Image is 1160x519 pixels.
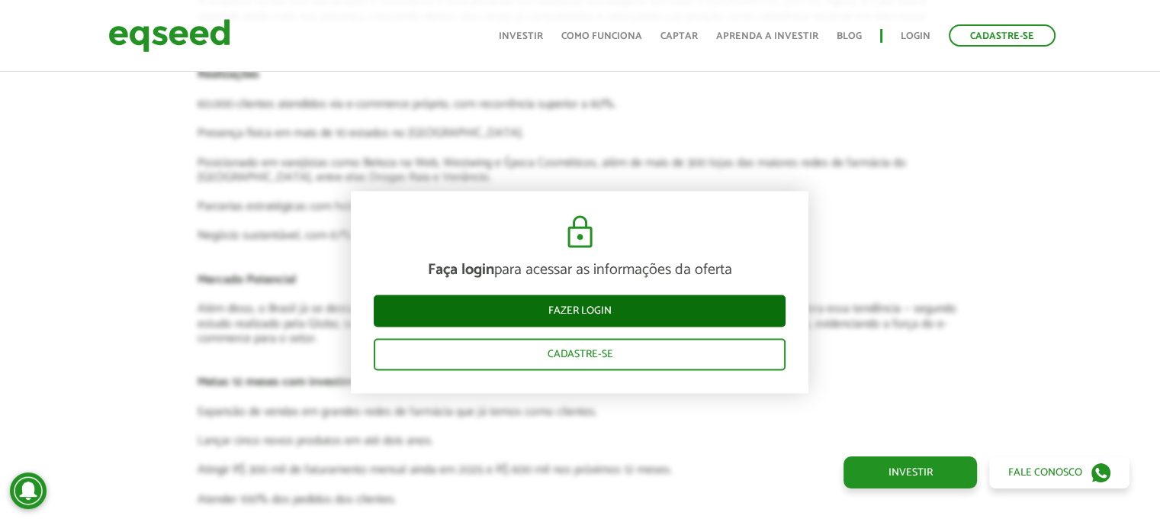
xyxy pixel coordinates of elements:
[561,31,642,41] a: Como funciona
[716,31,818,41] a: Aprenda a investir
[843,456,977,488] a: Investir
[374,295,786,327] a: Fazer login
[989,456,1129,488] a: Fale conosco
[660,31,698,41] a: Captar
[949,24,1056,47] a: Cadastre-se
[837,31,862,41] a: Blog
[108,15,230,56] img: EqSeed
[374,338,786,370] a: Cadastre-se
[901,31,930,41] a: Login
[428,257,494,282] strong: Faça login
[499,31,543,41] a: Investir
[374,261,786,279] p: para acessar as informações da oferta
[561,214,599,250] img: cadeado.svg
